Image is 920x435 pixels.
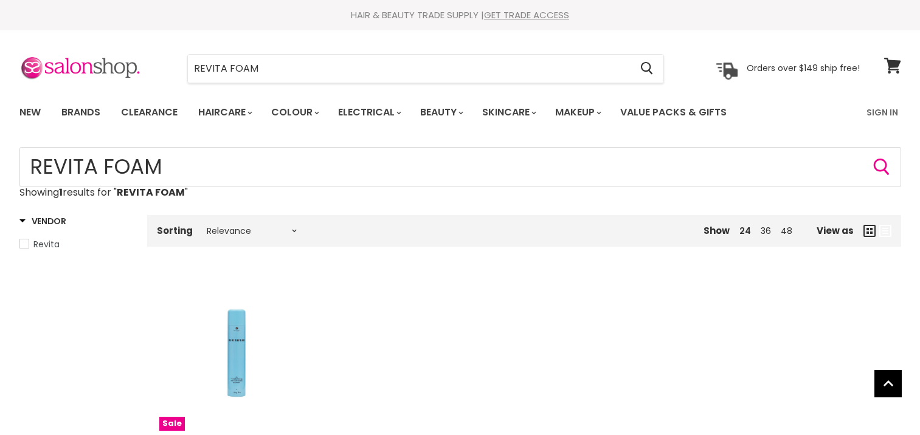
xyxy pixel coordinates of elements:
a: Value Packs & Gifts [611,100,736,125]
a: Electrical [329,100,409,125]
a: 36 [761,225,771,237]
h3: Vendor [19,215,66,227]
button: Search [872,157,891,177]
ul: Main menu [10,95,798,130]
p: Orders over $149 ship free! [747,63,860,74]
a: 48 [781,225,792,237]
a: Revita [19,238,132,251]
p: Showing results for " " [19,187,901,198]
span: Sale [159,417,185,431]
input: Search [188,55,631,83]
button: Search [631,55,663,83]
a: Clearance [112,100,187,125]
a: Haircare [189,100,260,125]
a: Colour [262,100,327,125]
form: Product [187,54,664,83]
span: Show [704,224,730,237]
form: Product [19,147,901,187]
nav: Main [4,95,916,130]
span: View as [817,225,854,236]
strong: REVITA FOAM [117,185,185,199]
a: Skincare [473,100,544,125]
label: Sorting [157,225,193,236]
a: Beauty [411,100,471,125]
input: Search [19,147,901,187]
a: GET TRADE ACCESS [484,9,569,21]
strong: 1 [59,185,63,199]
div: HAIR & BEAUTY TRADE SUPPLY | [4,9,916,21]
a: Makeup [546,100,609,125]
a: RevitafoamSale [159,276,314,431]
a: 24 [739,225,751,237]
img: Revitafoam [185,276,288,431]
a: Sign In [859,100,905,125]
a: Brands [52,100,109,125]
a: New [10,100,50,125]
span: Revita [33,238,60,250]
